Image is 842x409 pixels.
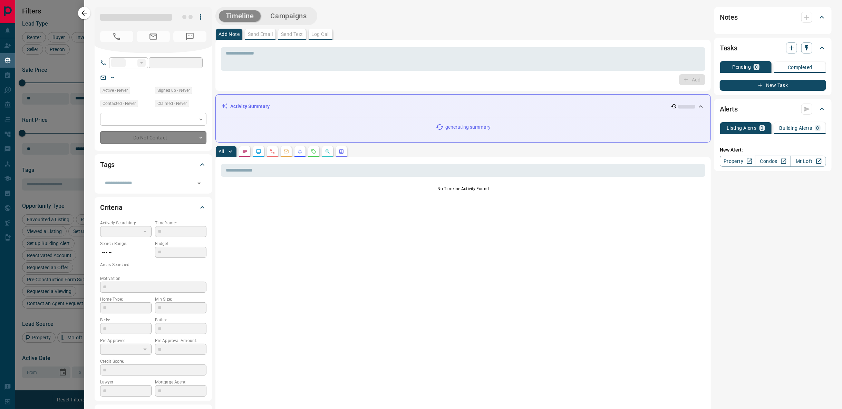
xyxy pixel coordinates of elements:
[720,12,738,23] h2: Notes
[339,149,344,154] svg: Agent Actions
[157,100,187,107] span: Claimed - Never
[219,10,261,22] button: Timeline
[155,317,206,323] p: Baths:
[727,126,757,130] p: Listing Alerts
[270,149,275,154] svg: Calls
[720,9,826,26] div: Notes
[720,42,737,53] h2: Tasks
[100,275,206,282] p: Motivation:
[100,131,206,144] div: Do Not Contact
[311,149,317,154] svg: Requests
[103,87,128,94] span: Active - Never
[780,126,812,130] p: Building Alerts
[100,31,133,42] span: No Number
[100,379,152,385] p: Lawyer:
[155,338,206,344] p: Pre-Approval Amount:
[100,220,152,226] p: Actively Searching:
[755,156,791,167] a: Condos
[100,156,206,173] div: Tags
[100,358,206,364] p: Credit Score:
[111,75,114,80] a: --
[755,65,758,69] p: 0
[100,241,152,247] p: Search Range:
[791,156,826,167] a: Mr.Loft
[219,149,224,154] p: All
[100,262,206,268] p: Areas Searched:
[720,156,755,167] a: Property
[283,149,289,154] svg: Emails
[230,103,270,110] p: Activity Summary
[263,10,313,22] button: Campaigns
[100,159,115,170] h2: Tags
[325,149,330,154] svg: Opportunities
[100,317,152,323] p: Beds:
[297,149,303,154] svg: Listing Alerts
[720,146,826,154] p: New Alert:
[155,220,206,226] p: Timeframe:
[720,80,826,91] button: New Task
[194,178,204,188] button: Open
[816,126,819,130] p: 0
[732,65,751,69] p: Pending
[100,202,123,213] h2: Criteria
[100,296,152,302] p: Home Type:
[720,40,826,56] div: Tasks
[155,296,206,302] p: Min Size:
[137,31,170,42] span: No Email
[100,247,152,258] p: -- - --
[221,186,705,192] p: No Timeline Activity Found
[445,124,491,131] p: generating summary
[100,338,152,344] p: Pre-Approved:
[155,241,206,247] p: Budget:
[720,101,826,117] div: Alerts
[720,104,738,115] h2: Alerts
[761,126,764,130] p: 0
[242,149,248,154] svg: Notes
[103,100,136,107] span: Contacted - Never
[100,199,206,216] div: Criteria
[155,379,206,385] p: Mortgage Agent:
[173,31,206,42] span: No Number
[221,100,705,113] div: Activity Summary
[256,149,261,154] svg: Lead Browsing Activity
[157,87,190,94] span: Signed up - Never
[219,32,240,37] p: Add Note
[788,65,812,70] p: Completed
